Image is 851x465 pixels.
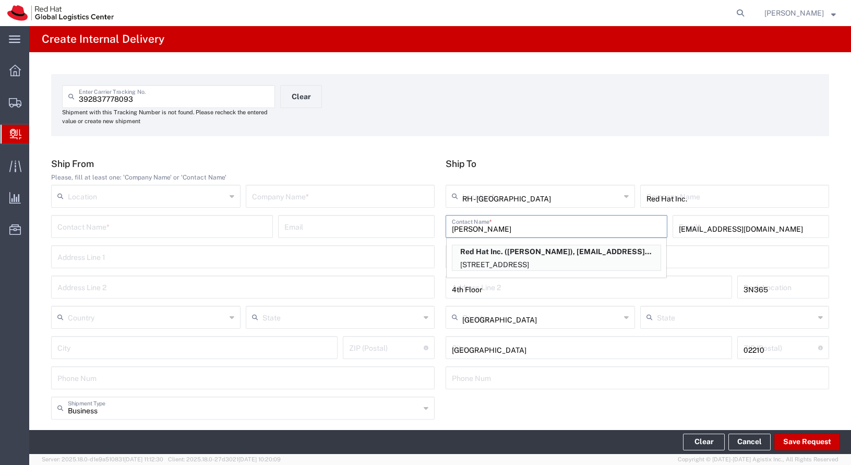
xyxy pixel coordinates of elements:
button: Clear [683,434,725,450]
span: [DATE] 11:12:30 [124,456,163,462]
h5: Ship From [51,158,435,169]
a: Cancel [728,434,771,450]
h4: Create Internal Delivery [42,26,164,52]
div: Please, fill at least one: 'Company Name' or 'Contact Name' [51,173,435,182]
button: Clear [280,85,322,108]
span: Server: 2025.18.0-d1e9a510831 [42,456,163,462]
p: [STREET_ADDRESS] [452,258,661,271]
span: [DATE] 10:20:09 [238,456,281,462]
button: [PERSON_NAME] [764,7,836,19]
div: Shipment with this Tracking Number is not found. Please recheck the entered value or create new s... [62,108,275,125]
span: Copyright © [DATE]-[DATE] Agistix Inc., All Rights Reserved [678,455,838,464]
span: Client: 2025.18.0-27d3021 [168,456,281,462]
img: logo [7,5,114,21]
button: Save Request [774,434,840,450]
span: Shawn Petrilli [764,7,824,19]
p: Red Hat Inc. (Sasa Zelenovic), szelenov@redhat.com [452,245,661,258]
h5: Ship To [446,158,829,169]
